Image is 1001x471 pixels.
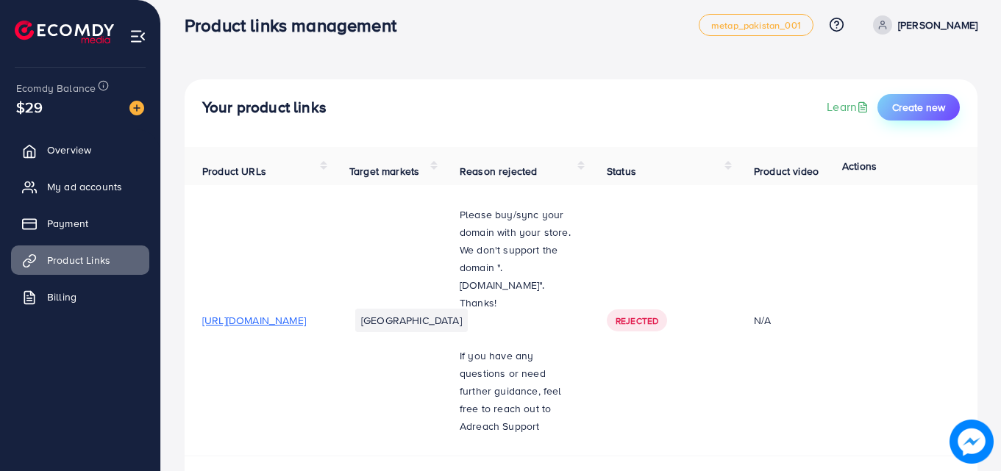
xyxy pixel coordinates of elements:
h3: Product links management [185,15,408,36]
span: Actions [842,159,877,173]
a: My ad accounts [11,172,149,201]
span: Product URLs [202,164,266,179]
span: Product Links [47,253,110,267]
img: menu [129,28,146,45]
p: If you have any questions or need further guidance, feel free to reach out to Adreach Support [460,347,571,435]
a: [PERSON_NAME] [867,15,977,35]
span: Overview [47,143,91,157]
p: Please buy/sync your domain with your store. We don't support the domain ".[DOMAIN_NAME]". Thanks! [460,206,571,312]
span: Product video [754,164,819,179]
a: Billing [11,282,149,312]
span: Reason rejected [460,164,537,179]
img: image [129,101,144,115]
a: metap_pakistan_001 [699,14,813,36]
span: Billing [47,290,76,304]
img: image [950,420,992,462]
span: Create new [892,100,945,115]
span: [URL][DOMAIN_NAME] [202,313,306,328]
span: metap_pakistan_001 [711,21,801,30]
span: Ecomdy Balance [16,81,96,96]
a: Overview [11,135,149,165]
span: Status [607,164,636,179]
li: [GEOGRAPHIC_DATA] [355,309,468,332]
span: Payment [47,216,88,231]
a: Product Links [11,245,149,275]
p: [PERSON_NAME] [898,16,977,34]
span: $29 [16,96,43,118]
h4: Your product links [202,98,327,117]
img: logo [15,21,114,43]
span: My ad accounts [47,179,122,194]
a: Learn [827,98,872,115]
a: Payment [11,209,149,238]
button: Create new [877,94,960,121]
span: Rejected [616,314,658,327]
div: N/A [754,313,858,328]
span: Target markets [349,164,419,179]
